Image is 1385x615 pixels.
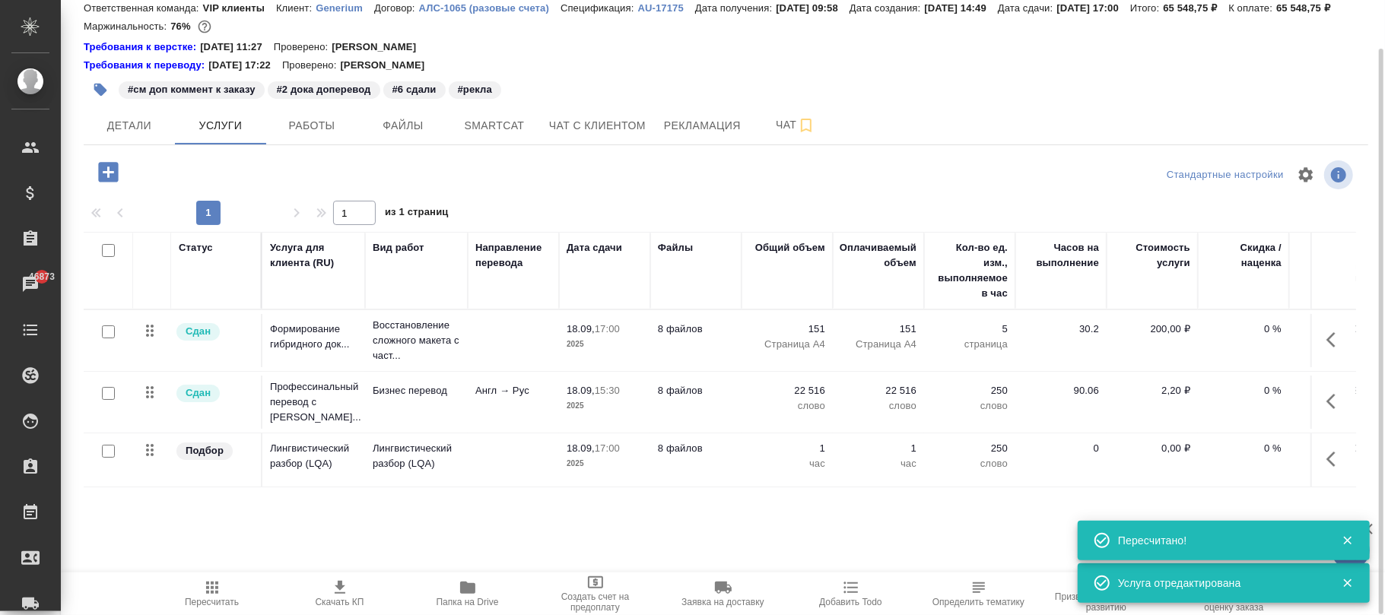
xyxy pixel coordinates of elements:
[1206,322,1282,337] p: 0 %
[932,337,1008,352] p: страница
[638,2,695,14] p: AU-17175
[373,383,460,398] p: Бизнес перевод
[382,82,447,95] span: 6 сдали
[924,2,998,14] p: [DATE] 14:49
[458,116,531,135] span: Smartcat
[932,441,1008,456] p: 250
[755,240,825,255] div: Общий объем
[1163,163,1288,187] div: split button
[567,240,622,255] div: Дата сдачи
[1118,575,1319,591] div: Услуга отредактирована
[664,116,741,135] span: Рекламация
[332,40,427,55] p: [PERSON_NAME]
[567,456,643,471] p: 2025
[819,597,882,607] span: Добавить Todo
[567,323,595,334] p: 18.09,
[84,40,200,55] a: Требования к верстке:
[419,2,561,14] p: АЛС-1065 (разовые счета)
[749,398,825,414] p: слово
[270,441,357,471] p: Лингвистический разбор (LQA)
[277,82,371,97] p: #2 дока доперевод
[532,572,659,615] button: Создать счет на предоплату
[404,572,532,615] button: Папка на Drive
[1297,240,1373,286] div: Сумма без скидки / наценки
[1297,322,1373,337] p: 30 200,00 ₽
[1043,572,1171,615] button: Призвать менеджера по развитию
[915,572,1043,615] button: Определить тематику
[1206,441,1282,456] p: 0 %
[1114,240,1190,271] div: Стоимость услуги
[458,82,492,97] p: #рекла
[998,2,1056,14] p: Дата сдачи:
[932,383,1008,398] p: 250
[275,116,348,135] span: Работы
[84,58,208,73] a: Требования к переводу:
[93,116,166,135] span: Детали
[1056,2,1130,14] p: [DATE] 17:00
[1228,2,1276,14] p: К оплате:
[567,385,595,396] p: 18.09,
[932,597,1024,607] span: Определить тематику
[658,383,734,398] p: 8 файлов
[84,40,200,55] div: Нажми, чтобы открыть папку с инструкцией
[1114,322,1190,337] p: 200,00 ₽
[759,116,832,135] span: Чат
[797,116,815,135] svg: Подписаться
[549,116,646,135] span: Чат с клиентом
[932,398,1008,414] p: слово
[208,58,282,73] p: [DATE] 17:22
[561,2,637,14] p: Спецификация:
[170,21,194,32] p: 76%
[1317,383,1354,420] button: Показать кнопки
[20,269,64,284] span: 46873
[787,572,915,615] button: Добавить Todo
[128,82,256,97] p: #см доп коммент к заказу
[270,379,357,425] p: Профессинальный перевод с [PERSON_NAME]...
[749,383,825,398] p: 22 516
[1118,533,1319,548] div: Пересчитано!
[595,385,620,396] p: 15:30
[186,443,224,458] p: Подбор
[270,240,357,271] div: Услуга для клиента (RU)
[419,1,561,14] a: АЛС-1065 (разовые счета)
[1332,576,1363,590] button: Закрыть
[392,82,437,97] p: #6 сдали
[658,441,734,456] p: 8 файлов
[1297,383,1373,398] p: 49 535,20 ₽
[266,82,382,95] span: 2 дока доперевод
[695,2,776,14] p: Дата получения:
[1317,322,1354,358] button: Показать кнопки
[1297,441,1373,456] p: 0,00 ₽
[1324,160,1356,189] span: Посмотреть информацию
[1023,240,1099,271] div: Часов на выполнение
[932,240,1008,301] div: Кол-во ед. изм., выполняемое в час
[595,442,620,454] p: 17:00
[1163,2,1228,14] p: 65 548,75 ₽
[186,324,211,339] p: Сдан
[316,2,374,14] p: Generium
[374,2,419,14] p: Договор:
[84,73,117,106] button: Добавить тэг
[658,240,693,255] div: Файлы
[1015,376,1107,429] td: 90.06
[932,456,1008,471] p: слово
[367,116,440,135] span: Файлы
[1288,157,1324,193] span: Настроить таблицу
[840,322,916,337] p: 151
[148,572,276,615] button: Пересчитать
[316,1,374,14] a: Generium
[567,442,595,454] p: 18.09,
[185,597,239,607] span: Пересчитать
[659,572,787,615] button: Заявка на доставку
[184,116,257,135] span: Услуги
[4,265,57,303] a: 46873
[840,337,916,352] p: Страница А4
[1276,2,1342,14] p: 65 548,75 ₽
[658,322,734,337] p: 8 файлов
[1332,534,1363,547] button: Закрыть
[776,2,850,14] p: [DATE] 09:58
[282,58,341,73] p: Проверено:
[1015,314,1107,367] td: 30.2
[437,597,499,607] span: Папка на Drive
[1130,2,1163,14] p: Итого:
